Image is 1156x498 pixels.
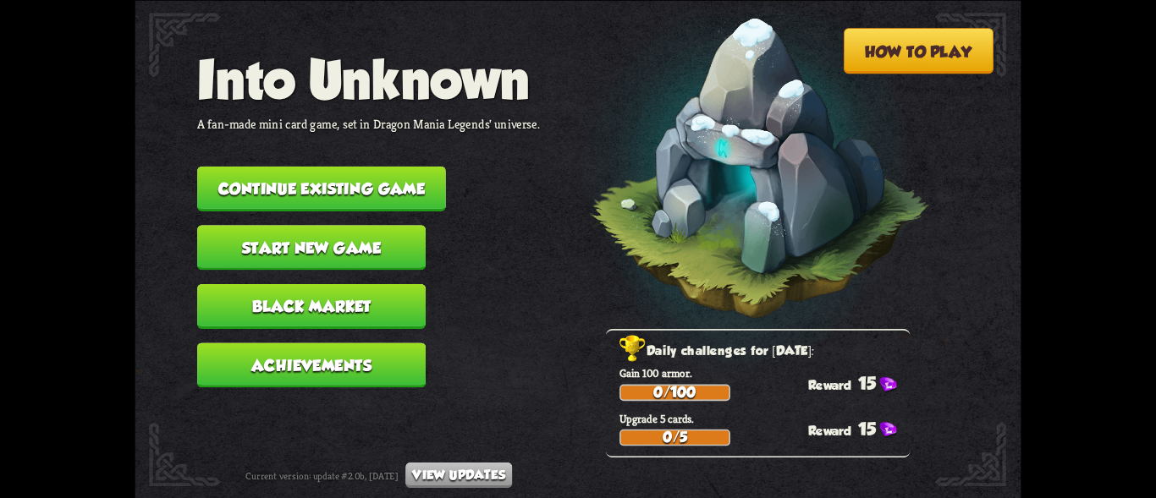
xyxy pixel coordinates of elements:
h1: Into Unknown [197,48,540,108]
div: 15 [808,419,910,439]
button: How to play [844,28,994,74]
p: A fan-made mini card game, set in Dragon Mania Legends' universe. [197,116,540,132]
div: 0/5 [621,430,729,444]
button: Black Market [197,283,426,328]
img: Golden_Trophy_Icon.png [619,335,647,363]
button: Continue existing game [197,166,446,211]
h2: Daily challenges for [DATE]: [619,340,911,362]
p: Upgrade 5 cards. [619,411,911,425]
button: View updates [405,462,512,487]
div: 15 [808,373,910,393]
button: Achievements [197,342,426,387]
div: 0/100 [621,386,729,399]
button: Start new game [197,225,426,270]
p: Gain 100 armor. [619,366,911,380]
div: Current version: update #2.0b, [DATE] [245,462,512,487]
